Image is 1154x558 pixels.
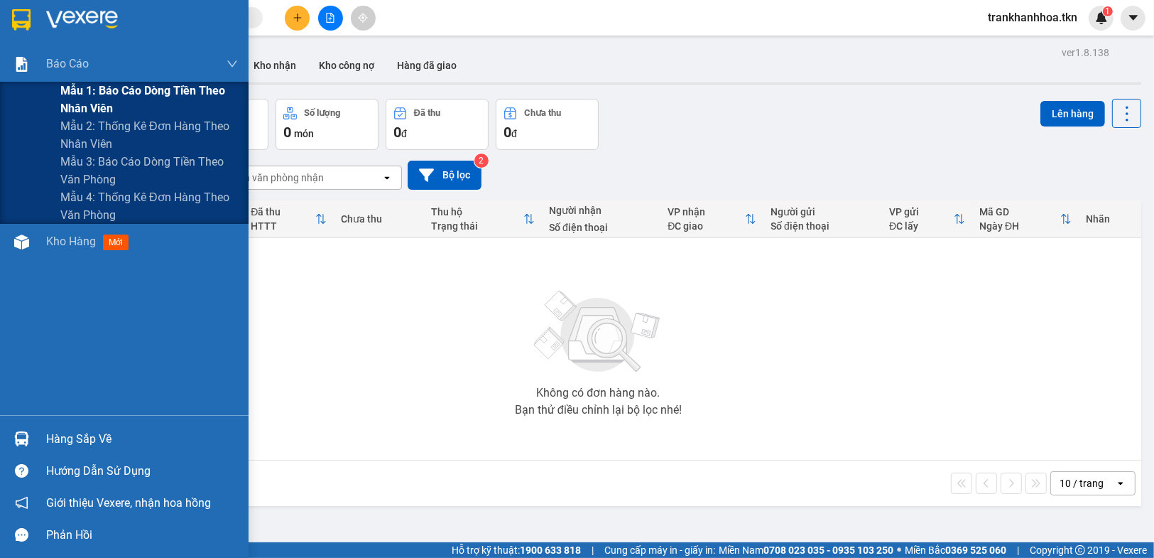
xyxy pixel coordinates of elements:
[46,494,211,512] span: Giới thiệu Vexere, nhận hoa hồng
[496,99,599,150] button: Chưa thu0đ
[771,220,875,232] div: Số điện thoại
[14,57,29,72] img: solution-icon
[536,387,660,399] div: Không có đơn hàng nào.
[227,58,238,70] span: down
[897,547,901,553] span: ⚪️
[393,124,401,141] span: 0
[979,206,1060,218] div: Mã GD
[386,99,489,150] button: Đã thu0đ
[515,404,682,416] div: Bạn thử điều chỉnh lại bộ lọc nhé!
[325,13,335,23] span: file-add
[976,9,1089,26] span: trankhanhhoa.tkn
[293,13,303,23] span: plus
[46,235,96,248] span: Kho hàng
[719,542,893,558] span: Miền Nam
[14,431,29,446] img: warehouse-icon
[386,48,468,82] button: Hàng đã giao
[511,128,517,139] span: đ
[414,108,440,118] div: Đã thu
[244,200,334,238] th: Toggle SortBy
[524,108,561,118] div: Chưa thu
[276,99,379,150] button: Số lượng0món
[283,124,291,141] span: 0
[431,206,523,218] div: Thu hộ
[18,18,89,89] img: logo.jpg
[351,6,376,31] button: aim
[1105,6,1110,16] span: 1
[294,128,314,139] span: món
[358,13,368,23] span: aim
[307,48,386,82] button: Kho công nợ
[979,220,1060,232] div: Ngày ĐH
[549,205,653,216] div: Người nhận
[15,496,28,510] span: notification
[771,206,875,218] div: Người gửi
[592,542,594,558] span: |
[46,429,238,450] div: Hàng sắp về
[12,9,31,31] img: logo-vxr
[452,542,581,558] span: Hỗ trợ kỹ thuật:
[18,103,195,127] b: GỬI : PV Trảng Bàng
[1103,6,1113,16] sup: 1
[304,108,340,118] div: Số lượng
[60,117,238,153] span: Mẫu 2: Thống kê đơn hàng theo nhân viên
[60,82,238,117] span: Mẫu 1: Báo cáo dòng tiền theo nhân viên
[14,235,29,250] img: warehouse-icon
[15,464,28,478] span: question-circle
[401,128,407,139] span: đ
[604,542,715,558] span: Cung cấp máy in - giấy in:
[15,528,28,542] span: message
[285,6,310,31] button: plus
[424,200,542,238] th: Toggle SortBy
[227,171,324,185] div: Chọn văn phòng nhận
[60,188,238,224] span: Mẫu 4: Thống kê đơn hàng theo văn phòng
[520,544,581,556] strong: 1900 633 818
[668,220,745,232] div: ĐC giao
[60,153,238,188] span: Mẫu 3: Báo cáo dòng tiền theo văn phòng
[1095,11,1108,24] img: icon-new-feature
[474,154,489,168] sup: 2
[46,461,238,482] div: Hướng dẫn sử dụng
[341,213,417,225] div: Chưa thu
[527,282,669,382] img: svg+xml;base64,PHN2ZyBjbGFzcz0ibGlzdC1wbHVnX19zdmciIHhtbG5zPSJodHRwOi8vd3d3LnczLm9yZy8yMDAwL3N2Zy...
[251,206,315,218] div: Đã thu
[46,55,89,73] span: Báo cáo
[1121,6,1145,31] button: caret-down
[972,200,1079,238] th: Toggle SortBy
[549,222,653,233] div: Số điện thoại
[763,544,893,556] strong: 0708 023 035 - 0935 103 250
[242,48,307,82] button: Kho nhận
[503,124,511,141] span: 0
[1127,11,1140,24] span: caret-down
[431,220,523,232] div: Trạng thái
[1060,476,1104,490] div: 10 / trang
[889,220,954,232] div: ĐC lấy
[660,200,763,238] th: Toggle SortBy
[1115,478,1126,489] svg: open
[318,6,343,31] button: file-add
[1075,545,1085,555] span: copyright
[1086,213,1134,225] div: Nhãn
[889,206,954,218] div: VP gửi
[1062,45,1109,60] div: ver 1.8.138
[103,235,129,250] span: mới
[905,542,1006,558] span: Miền Bắc
[1040,101,1105,127] button: Lên hàng
[408,161,481,190] button: Bộ lọc
[46,525,238,546] div: Phản hồi
[882,200,972,238] th: Toggle SortBy
[251,220,315,232] div: HTTT
[668,206,745,218] div: VP nhận
[381,172,393,183] svg: open
[133,35,594,53] li: [STREET_ADDRESS][PERSON_NAME]. [GEOGRAPHIC_DATA], Tỉnh [GEOGRAPHIC_DATA]
[1017,542,1019,558] span: |
[133,53,594,70] li: Hotline: 1900 8153
[945,544,1006,556] strong: 0369 525 060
